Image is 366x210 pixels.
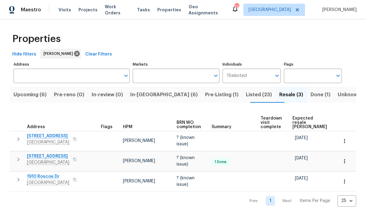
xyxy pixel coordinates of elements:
span: [PERSON_NAME] [123,159,155,163]
span: ? (known issue) [177,136,195,146]
span: Work Orders [105,4,130,16]
span: Summary [212,125,231,129]
span: Upcoming (6) [13,90,47,99]
span: Address [27,125,45,129]
span: Visits [59,7,71,13]
span: Listed (23) [246,90,272,99]
label: Flags [284,63,342,66]
span: Hide filters [12,51,36,58]
span: In-review (0) [92,90,123,99]
span: [PERSON_NAME] [320,7,357,13]
span: Properties [157,7,181,13]
span: Teardown visit complete [261,116,282,129]
span: [GEOGRAPHIC_DATA] [249,7,291,13]
div: 25 [337,193,356,209]
span: Pre-reno (0) [54,90,84,99]
span: Projects [78,7,97,13]
button: Open [273,71,281,80]
span: BRN WO completion [177,120,201,129]
span: ? (known issue) [177,176,195,186]
button: Open [122,71,130,80]
span: Properties [12,36,61,42]
button: Open [334,71,342,80]
span: Done (1) [311,90,330,99]
span: Geo Assignments [189,4,224,16]
nav: Pagination Navigation [244,195,356,207]
label: Address [13,63,130,66]
span: [PERSON_NAME] [123,179,155,183]
a: Goto page 1 [266,196,275,206]
button: Clear Filters [83,49,114,60]
span: Maestro [21,7,41,13]
button: Hide filters [10,49,39,60]
span: In-[GEOGRAPHIC_DATA] (6) [130,90,198,99]
span: Tasks [137,8,150,12]
span: [DATE] [295,156,308,160]
span: [DATE] [295,176,308,181]
div: 23 [234,4,239,10]
p: Items Per Page [299,198,330,204]
span: Resale (3) [279,90,303,99]
label: Markets [133,63,220,66]
span: [PERSON_NAME] [44,51,75,57]
span: Flags [101,125,112,129]
span: Pre-Listing (1) [205,90,238,99]
button: Open [212,71,220,80]
span: 1 Done [212,159,229,165]
span: HPM [123,125,132,129]
div: [PERSON_NAME] [40,49,81,59]
span: 1 Selected [227,73,247,78]
span: ? (known issue) [177,156,195,166]
span: Expected resale [PERSON_NAME] [292,116,327,129]
label: Individuals [223,63,280,66]
span: [PERSON_NAME] [123,139,155,143]
span: [DATE] [295,136,308,140]
span: Clear Filters [85,51,112,58]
